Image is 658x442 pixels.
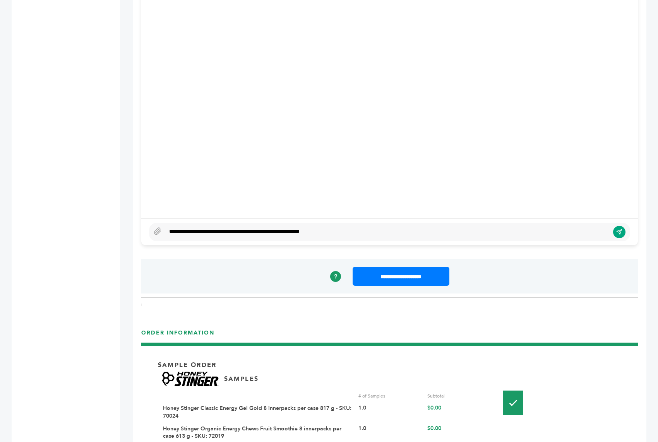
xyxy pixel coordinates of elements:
[158,369,223,389] img: Brand Name
[358,425,422,440] div: 1.0
[163,404,351,420] a: Honey Stinger Classic Energy Gel Gold 8 innerpacks per case 817 g - SKU: 70024
[427,404,490,420] div: $0.00
[141,329,638,343] h3: ORDER INFORMATION
[358,393,422,399] div: # of Samples
[163,425,341,440] a: Honey Stinger Organic Energy Chews Fruit Smoothie 8 innerpacks per case 613 g - SKU: 72019
[503,391,523,415] img: Pallet-Icons-01.png
[224,375,259,383] p: SAMPLES
[358,404,422,420] div: 1.0
[427,425,490,440] div: $0.00
[158,361,216,369] p: Sample Order
[427,393,490,399] div: Subtotal
[330,271,341,282] a: ?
